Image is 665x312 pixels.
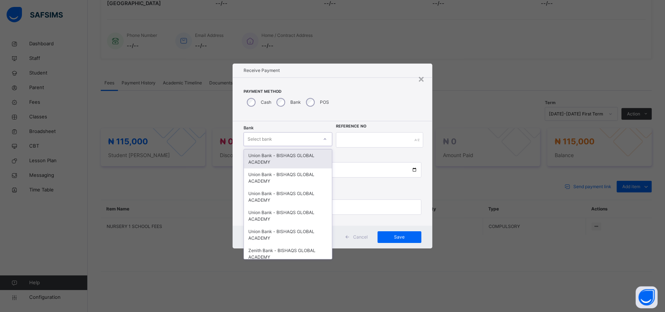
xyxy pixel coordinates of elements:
[244,244,332,263] div: Zenith Bank - BISHAQS GLOBAL ACADEMY
[418,71,425,86] div: ×
[244,225,332,244] div: Union Bank - BISHAQS GLOBAL ACADEMY
[244,149,332,168] div: Union Bank - BISHAQS GLOBAL ACADEMY
[244,89,421,95] span: Payment Method
[261,99,271,106] label: Cash
[248,132,272,146] div: Select bank
[244,67,421,74] h1: Receive Payment
[290,99,301,106] label: Bank
[244,168,332,187] div: Union Bank - BISHAQS GLOBAL ACADEMY
[353,234,368,240] span: Cancel
[244,125,253,131] span: Bank
[336,123,366,129] label: Reference No
[244,187,332,206] div: Union Bank - BISHAQS GLOBAL ACADEMY
[636,286,658,308] button: Open asap
[244,206,332,225] div: Union Bank - BISHAQS GLOBAL ACADEMY
[383,234,416,240] span: Save
[320,99,329,106] label: POS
